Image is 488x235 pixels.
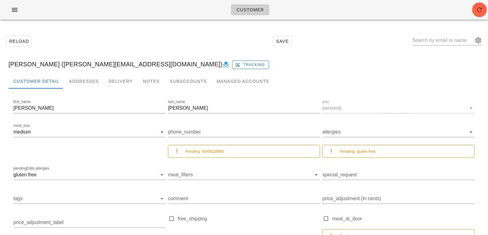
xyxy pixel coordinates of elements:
[13,166,49,171] label: pendingEdits.allergies
[4,54,484,74] div: [PERSON_NAME] ([PERSON_NAME][EMAIL_ADDRESS][DOMAIN_NAME])
[236,62,265,68] span: Tracking
[322,127,475,137] div: allergies
[165,74,212,89] div: Subaccounts
[340,149,375,154] small: Pending: gluten free
[168,170,320,180] div: meal_filters
[9,74,64,89] div: Customer Detail
[13,194,166,204] div: tags
[412,35,473,45] input: Search by email or name
[332,216,475,222] label: meal_at_door
[168,100,185,104] label: last_name
[6,36,32,47] button: Reload
[231,4,269,15] a: Customer
[272,36,292,47] button: Save
[13,170,166,180] div: pendingEdits.allergiesgluten free
[232,61,269,69] button: Tracking
[138,74,165,89] div: Notes
[9,39,29,44] span: Reload
[185,149,224,154] small: Pending: 6045628965
[64,74,104,89] div: Addresses
[178,216,320,222] label: free_shipping
[13,123,30,128] label: meal_size
[236,7,264,12] span: Customer
[13,172,37,178] div: gluten free
[13,129,31,135] div: medium
[322,103,475,113] div: planpersonal
[13,127,166,137] div: meal_sizemedium
[13,100,30,104] label: first_name
[232,59,269,69] a: Tracking
[104,74,138,89] div: Delivery
[322,100,329,104] label: plan
[475,37,482,44] button: appended action
[212,74,274,89] div: Managed Accounts
[275,39,289,44] span: Save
